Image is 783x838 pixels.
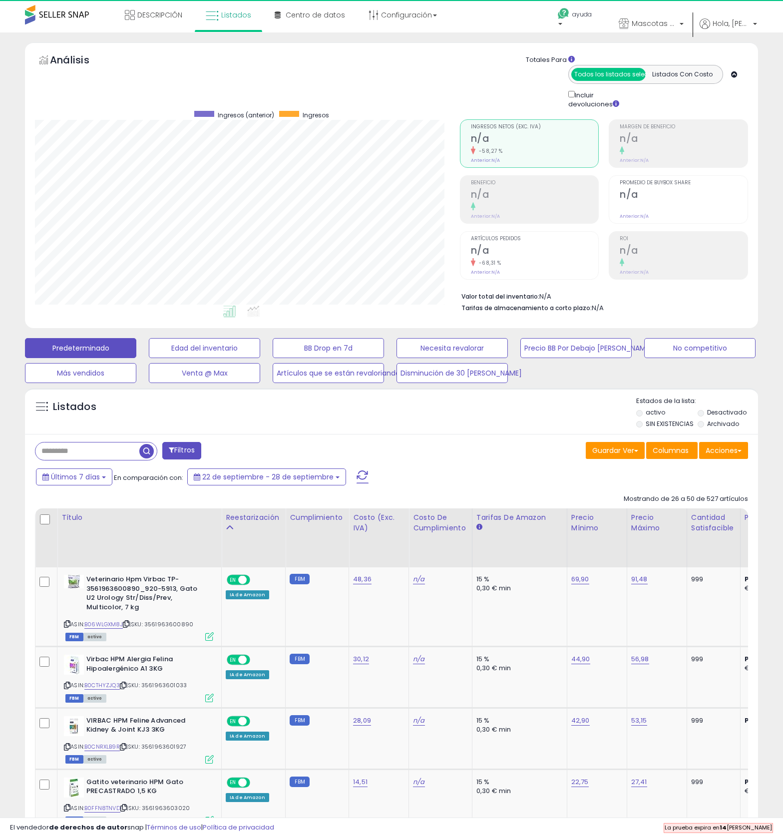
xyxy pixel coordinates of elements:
[707,419,739,428] label: Archivado
[65,694,83,703] span: FBM
[147,823,201,832] a: Términos de uso
[665,824,772,832] span: La prueba expira en [PERSON_NAME]
[83,694,106,703] span: Todos los listados actualmente disponibles para su compra en Amazon
[83,755,106,764] span: Todos los listados actualmente disponibles para su compra en Amazon
[64,716,214,763] div: ASIN:
[396,338,508,358] button: Necesita revalorar
[620,124,748,130] span: MARGEN DE BENEFICIO
[476,725,559,734] div: 0,30 € min
[691,575,733,584] div: 999
[50,53,117,69] h5: Análisis
[571,777,589,787] a: 22,75
[84,620,123,629] a: B06WLGXM8J
[64,778,84,798] img: 31TAMxNKm4L._SL40_.jpg
[286,10,345,20] span: Centro de datos
[611,8,691,41] a: Mascotas a casa
[571,716,590,726] a: 42,90
[64,655,214,701] div: ASIN:
[413,777,424,787] a: n/a
[61,512,217,523] div: título
[700,18,757,41] a: Hola, [PERSON_NAME]
[228,778,238,787] span: EN
[84,681,120,690] a: B0CTHYZJQ3
[120,681,187,689] span: | SKU: 3561963601033
[247,778,267,787] span: Fuera
[25,338,136,358] button: Predeterminado
[631,512,683,533] div: Precio máximo
[476,512,563,523] div: Tarifas de Amazon
[520,338,632,358] button: Precio BB Por Debajo [PERSON_NAME]
[226,670,269,679] div: IA de Amazon
[471,180,599,186] span: BENEFICIO
[620,189,748,202] h2: n/a
[273,338,384,358] button: BB Drop en 7d
[187,468,346,485] button: 22 de septiembre - 28 de septiembre
[228,576,238,584] span: EN
[226,512,281,523] div: Reestarización
[226,793,269,802] div: IA de Amazon
[620,236,748,242] span: ROI
[571,512,623,533] div: Precio mínimo
[84,743,120,751] a: B0CNRXLB9R
[471,236,599,242] span: ARTÍCULOS PEDIDOS
[86,778,208,799] b: Gatito veterinario HPM Gato PRECASTRADO 1,5 KG
[644,338,756,358] button: No competitivo
[691,716,733,725] div: 999
[476,778,559,787] div: 15 %
[620,133,748,146] h2: n/a
[646,442,698,459] button: Columnas
[631,777,647,787] a: 27,41
[572,10,592,18] span: ayuda
[475,147,503,155] small: -58,27 %
[218,111,274,119] span: Ingresos (anterior)
[202,472,334,482] span: 22 de septiembre - 28 de septiembre
[471,133,599,146] h2: n/a
[86,716,208,737] b: VIRBAC HPM Feline Advanced Kidney & Joint KJ3 3KG
[413,716,424,726] a: n/a
[65,633,83,641] span: FBM
[353,574,372,584] a: 48,36
[53,400,96,414] h5: Listados
[10,823,274,833] div: El vendedor snap | |
[636,397,758,406] p: Estados de la lista:
[631,654,649,664] a: 56,98
[476,575,559,584] div: 15 %
[471,245,599,258] h2: n/a
[476,655,559,664] div: 15 %
[49,823,127,832] strong: de derechos de autor
[413,512,468,533] div: Costo de cumplimiento
[471,269,500,275] small: Anterior: N/A
[247,717,267,725] span: Fuera
[353,777,368,787] a: 14,51
[624,494,748,504] div: Mostrando de 26 a 50 de 527 artículos
[247,576,267,584] span: Fuera
[646,419,694,428] label: SIN EXISTENCIAS
[51,472,100,482] span: Últimos 7 días
[571,654,590,664] a: 44,90
[65,817,83,825] span: FBM
[476,664,559,673] div: 0,30 € min
[691,512,736,533] div: Cantidad satisfacible
[137,10,182,20] span: DESCRIPCIÓN
[620,269,649,275] small: Anterior: N/A
[86,655,208,676] b: Virbac HPM Alergia Felina Hipoalergénico A1 3KG
[64,575,84,588] img: 41v4-YiwxkL._SL40_.jpg
[720,824,727,832] b: 14
[631,716,647,726] a: 53,15
[561,89,643,109] div: Incluir devoluciones
[571,574,589,584] a: 69,90
[273,363,384,383] button: Artículos que se están revaloriando
[691,778,733,787] div: 999
[353,654,369,664] a: 30,12
[64,778,214,824] div: ASIN:
[461,304,592,312] b: Tarifas de almacenamiento a corto plazo:
[64,655,84,675] img: 41jp9sC1elL._SL40_.jpg
[476,523,482,532] small: Tarifas de Amazon.
[114,473,183,482] span: En comparación con:
[228,717,238,725] span: EN
[86,575,208,614] b: Veterinario Hpm Virbac TP-3561963600890_920-5913, Gato U2 Urology Str/Diss/Prev, Multicolor, 7 kg
[631,574,648,584] a: 91,48
[162,442,201,459] button: Filtros
[620,213,649,219] small: Anterior: N/A
[226,732,269,741] div: IA de Amazon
